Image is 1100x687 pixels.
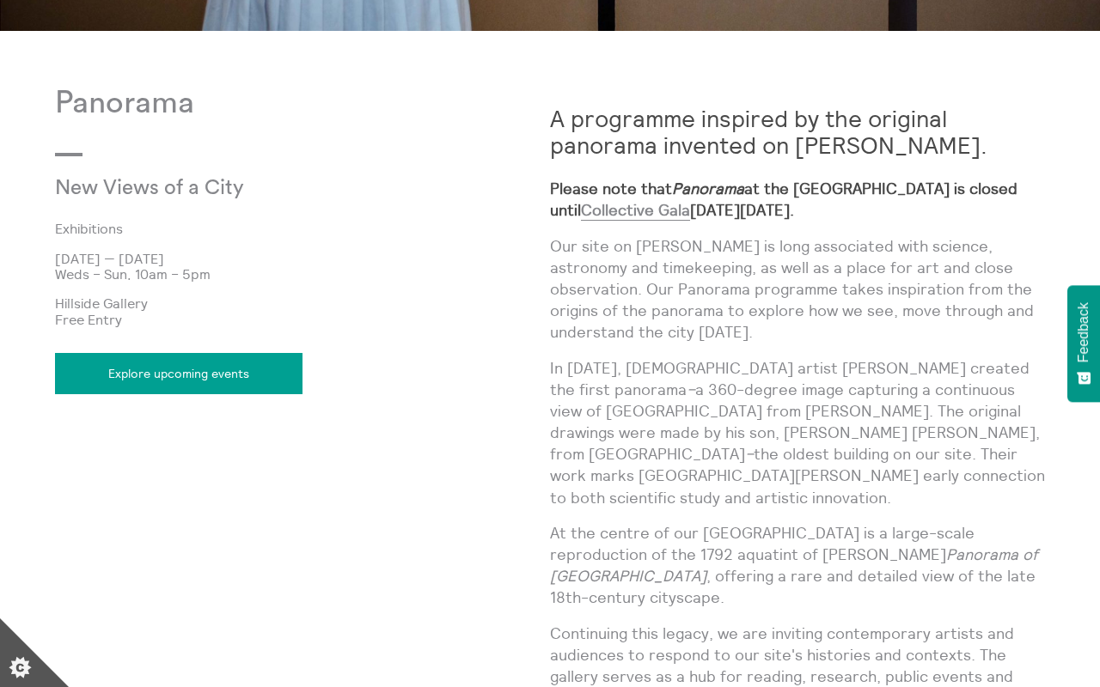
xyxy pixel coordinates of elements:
button: Feedback - Show survey [1067,285,1100,402]
strong: Please note that at the [GEOGRAPHIC_DATA] is closed until [DATE][DATE]. [550,179,1017,221]
p: Panorama [55,86,550,121]
a: Explore upcoming events [55,353,302,394]
p: Weds – Sun, 10am – 5pm [55,266,550,282]
p: Hillside Gallery [55,295,550,311]
p: Our site on [PERSON_NAME] is long associated with science, astronomy and timekeeping, as well as ... [550,235,1045,343]
strong: A programme inspired by the original panorama invented on [PERSON_NAME]. [550,104,987,160]
span: Feedback [1076,302,1091,362]
p: New Views of a City [55,177,385,201]
p: At the centre of our [GEOGRAPHIC_DATA] is a large-scale reproduction of the 1792 aquatint of [PER... [550,522,1045,609]
em: – [687,380,695,399]
em: Panorama [672,179,744,198]
em: – [745,444,754,464]
em: Panorama of [GEOGRAPHIC_DATA] [550,544,1038,586]
p: [DATE] — [DATE] [55,251,550,266]
a: Exhibitions [55,221,522,236]
p: Free Entry [55,312,550,327]
a: Collective Gala [581,200,690,221]
p: In [DATE], [DEMOGRAPHIC_DATA] artist [PERSON_NAME] created the first panorama a 360-degree image ... [550,357,1045,508]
